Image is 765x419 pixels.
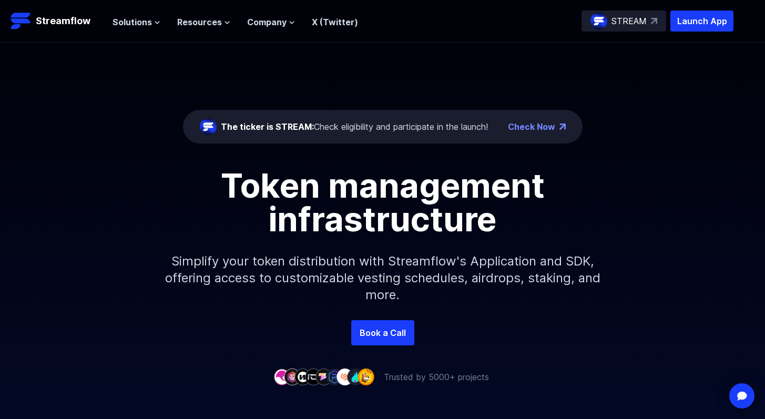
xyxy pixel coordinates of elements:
[11,11,32,32] img: Streamflow Logo
[384,371,489,383] p: Trusted by 5000+ projects
[315,369,332,385] img: company-5
[36,14,90,28] p: Streamflow
[294,369,311,385] img: company-3
[247,16,287,28] span: Company
[582,11,666,32] a: STREAM
[177,16,222,28] span: Resources
[247,16,295,28] button: Company
[670,11,733,32] button: Launch App
[157,236,609,320] p: Simplify your token distribution with Streamflow's Application and SDK, offering access to custom...
[611,15,647,27] p: STREAM
[729,383,754,408] div: Open Intercom Messenger
[146,169,619,236] h1: Token management infrastructure
[326,369,343,385] img: company-6
[11,11,102,32] a: Streamflow
[559,124,566,130] img: top-right-arrow.png
[336,369,353,385] img: company-7
[113,16,160,28] button: Solutions
[221,120,488,133] div: Check eligibility and participate in the launch!
[113,16,152,28] span: Solutions
[351,320,414,345] a: Book a Call
[651,18,657,24] img: top-right-arrow.svg
[312,17,358,27] a: X (Twitter)
[273,369,290,385] img: company-1
[221,121,314,132] span: The ticker is STREAM:
[284,369,301,385] img: company-2
[347,369,364,385] img: company-8
[177,16,230,28] button: Resources
[358,369,374,385] img: company-9
[305,369,322,385] img: company-4
[200,118,217,135] img: streamflow-logo-circle.png
[508,120,555,133] a: Check Now
[590,13,607,29] img: streamflow-logo-circle.png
